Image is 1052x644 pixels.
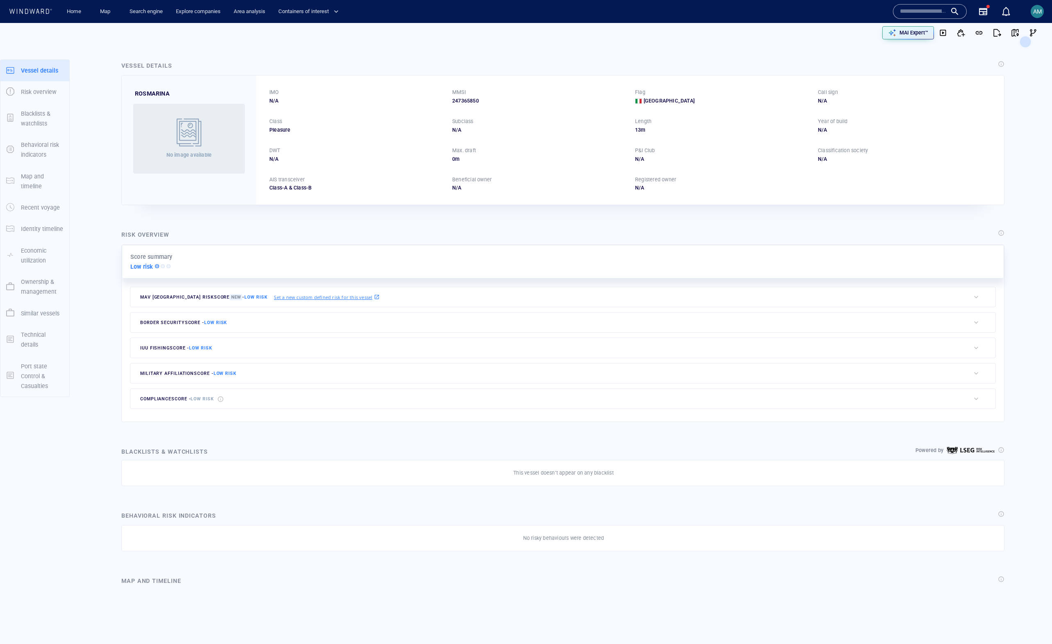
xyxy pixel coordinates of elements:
span: Low risk [189,345,212,351]
a: Area analysis [230,5,269,19]
p: Similar vessels [21,308,59,318]
p: Map and timeline [21,171,64,192]
div: N/A [269,155,442,163]
p: DWT [269,147,280,154]
span: Containers of interest [278,7,339,16]
p: Subclass [452,118,474,125]
button: View on map [1006,24,1024,42]
div: N/A [635,155,808,163]
a: Similar vessels [0,309,69,317]
button: Map [93,5,120,19]
button: Add to vessel list [952,24,970,42]
p: No risky behaviours were detected [523,534,604,542]
div: N/A [635,184,808,192]
button: Containers of interest [275,5,346,19]
p: Risk overview [21,87,57,97]
span: 0 [452,156,455,162]
span: Class-B [287,185,312,191]
button: Map and timeline [0,166,69,197]
p: Ownership & management [21,277,64,297]
p: Beneficial owner [452,176,492,183]
a: Map [97,5,116,19]
p: Classification society [818,147,868,154]
button: Get link [970,24,988,42]
span: m [455,156,460,162]
a: Port state Control & Casualties [0,372,69,379]
div: N/A [452,126,625,134]
button: MAI Expert™ [882,26,934,39]
button: Behavioral risk indicators [0,134,69,166]
span: border security score - [140,320,227,325]
p: Set a new custom defined risk for this vessel [274,294,372,301]
a: Explore companies [173,5,224,19]
p: Class [269,118,282,125]
div: Notification center [1001,7,1011,16]
span: 13 [635,127,641,133]
span: Low risk [204,320,227,325]
p: Score summary [130,252,173,262]
p: Technical details [21,330,64,350]
p: Powered by [915,447,943,454]
a: Blacklists & watchlists [0,114,69,122]
p: Vessel details [21,66,58,75]
span: No image available [166,152,212,158]
p: IMO [269,89,279,96]
a: Vessel details [0,66,69,74]
div: N/A [818,155,991,163]
div: N/A [818,97,991,105]
span: [GEOGRAPHIC_DATA] [644,97,695,105]
button: Blacklists & watchlists [0,103,69,135]
button: Technical details [0,324,69,356]
a: Economic utilization [0,251,69,259]
p: Year of build [818,118,848,125]
p: This vessel doesn’t appear on any blacklist [513,469,614,477]
p: MMSI [452,89,466,96]
button: Economic utilization [0,240,69,272]
p: Behavioral risk indicators [21,140,64,160]
button: AM [1029,3,1045,20]
a: Search engine [126,5,166,19]
p: Registered owner [635,176,676,183]
a: Ownership & management [0,283,69,290]
a: Home [64,5,84,19]
button: Recent voyage [0,197,69,218]
a: Risk overview [0,88,69,96]
p: Economic utilization [21,246,64,266]
div: Behavioral risk indicators [121,511,216,521]
span: compliance score - [140,396,214,402]
span: IUU Fishing score - [140,345,212,351]
div: Risk overview [121,230,169,240]
span: & [289,185,292,191]
span: m [641,127,645,133]
span: MAV [GEOGRAPHIC_DATA] risk score - [140,294,267,300]
button: Risk overview [0,81,69,103]
div: N/A [452,184,625,192]
p: Flag [635,89,645,96]
span: military affiliation score - [140,371,237,376]
div: 247365850 [452,97,625,105]
div: Map and timeline [118,573,184,589]
button: Similar vessels [0,303,69,324]
p: AIS transceiver [269,176,305,183]
p: Port state Control & Casualties [21,361,64,391]
p: Length [635,118,651,125]
iframe: Chat [1017,607,1046,638]
div: Blacklists & watchlists [120,445,209,458]
a: Technical details [0,335,69,343]
p: P&I Club [635,147,655,154]
div: Vessel details [121,61,172,71]
div: N/A [818,126,991,134]
p: Blacklists & watchlists [21,109,64,129]
button: Ownership & management [0,271,69,303]
span: Low risk [191,396,214,402]
button: Port state Control & Casualties [0,356,69,397]
p: Call sign [818,89,838,96]
button: Vessel details [0,60,69,81]
p: Low risk [130,262,153,272]
p: Max. draft [452,147,476,154]
span: ROSMARINA [135,89,170,98]
button: Visual Link Analysis [1024,24,1042,42]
